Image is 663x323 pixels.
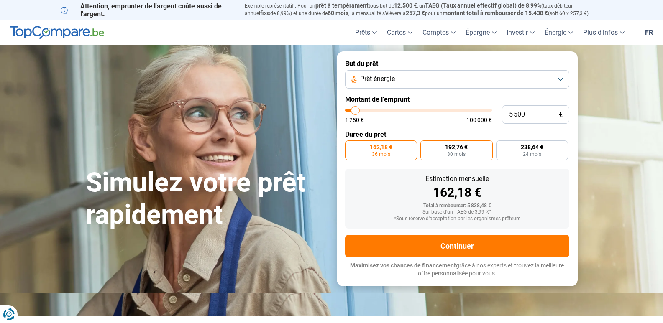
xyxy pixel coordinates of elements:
span: 36 mois [372,152,390,157]
span: montant total à rembourser de 15.438 € [443,10,548,16]
a: Prêts [350,20,382,45]
a: Investir [502,20,540,45]
div: Sur base d'un TAEG de 3,99 %* [352,209,563,215]
a: fr [640,20,658,45]
div: Estimation mensuelle [352,175,563,182]
span: 162,18 € [370,144,392,150]
a: Cartes [382,20,417,45]
span: 60 mois [328,10,348,16]
a: Plus d'infos [578,20,630,45]
span: 30 mois [447,152,466,157]
a: Comptes [417,20,461,45]
p: Attention, emprunter de l'argent coûte aussi de l'argent. [61,2,235,18]
button: Prêt énergie [345,70,569,89]
p: Exemple représentatif : Pour un tous but de , un (taux débiteur annuel de 8,99%) et une durée de ... [245,2,603,17]
span: 100 000 € [466,117,492,123]
label: Montant de l'emprunt [345,95,569,103]
span: fixe [260,10,270,16]
span: 192,76 € [445,144,468,150]
span: 1 250 € [345,117,364,123]
label: Durée du prêt [345,130,569,138]
span: 257,3 € [406,10,425,16]
p: grâce à nos experts et trouvez la meilleure offre personnalisée pour vous. [345,262,569,278]
div: *Sous réserve d'acceptation par les organismes prêteurs [352,216,563,222]
span: Maximisez vos chances de financement [350,262,456,269]
span: TAEG (Taux annuel effectif global) de 8,99% [425,2,541,9]
span: Prêt énergie [360,74,395,84]
span: 238,64 € [521,144,543,150]
h1: Simulez votre prêt rapidement [86,167,327,231]
button: Continuer [345,235,569,257]
label: But du prêt [345,60,569,68]
div: 162,18 € [352,186,563,199]
a: Épargne [461,20,502,45]
span: prêt à tempérament [315,2,369,9]
span: 12.500 € [394,2,417,9]
a: Énergie [540,20,578,45]
img: TopCompare [10,26,104,39]
span: 24 mois [523,152,541,157]
div: Total à rembourser: 5 838,48 € [352,203,563,209]
span: € [559,111,563,118]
